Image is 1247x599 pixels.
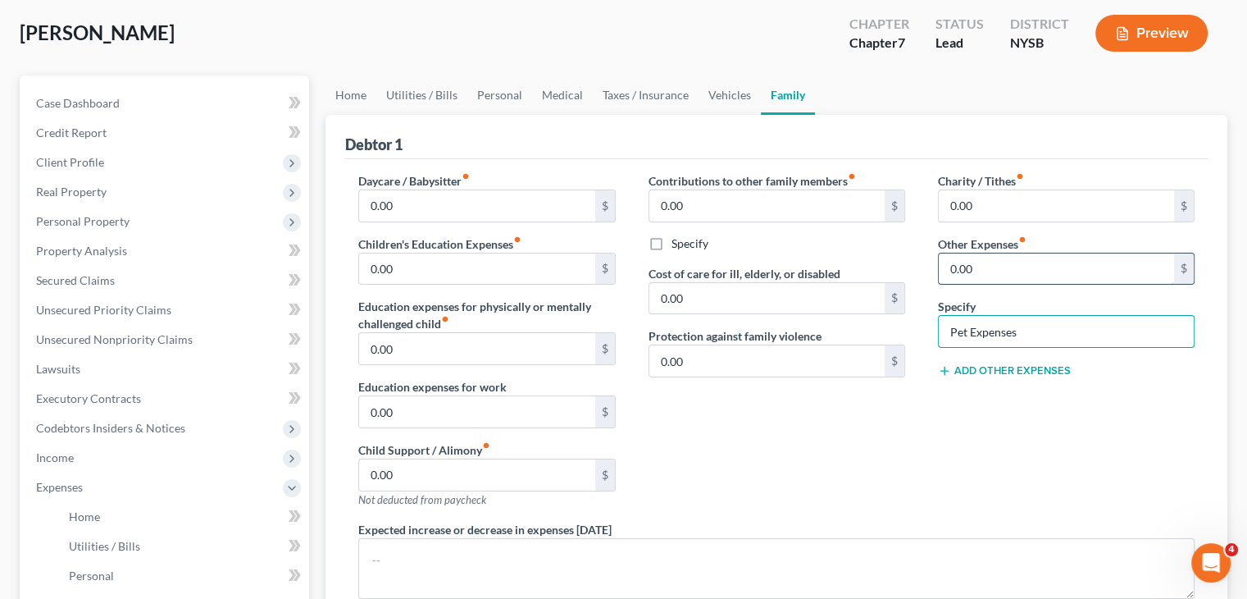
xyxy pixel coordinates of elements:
[23,236,309,266] a: Property Analysis
[671,235,708,252] label: Specify
[699,75,761,115] a: Vehicles
[358,378,507,396] label: Education expenses for work
[1018,235,1026,244] i: fiber_manual_record
[441,315,449,323] i: fiber_manual_record
[36,332,193,346] span: Unsecured Nonpriority Claims
[595,190,615,222] div: $
[649,172,856,190] label: Contributions to other family members
[23,354,309,384] a: Lawsuits
[23,384,309,414] a: Executory Contracts
[358,235,521,253] label: Children's Education Expenses
[36,421,185,435] span: Codebtors Insiders & Notices
[513,235,521,244] i: fiber_manual_record
[938,172,1024,190] label: Charity / Tithes
[36,391,141,405] span: Executory Contracts
[935,34,984,53] div: Lead
[325,75,376,115] a: Home
[939,254,1174,285] input: --
[23,118,309,148] a: Credit Report
[849,15,909,34] div: Chapter
[23,266,309,295] a: Secured Claims
[1174,190,1194,222] div: $
[595,396,615,428] div: $
[358,441,490,459] label: Child Support / Alimony
[1174,254,1194,285] div: $
[1010,15,1069,34] div: District
[593,75,699,115] a: Taxes / Insurance
[69,510,100,524] span: Home
[56,532,309,561] a: Utilities / Bills
[56,502,309,532] a: Home
[938,298,976,315] label: Specify
[36,303,171,317] span: Unsecured Priority Claims
[649,327,821,345] label: Protection against family violence
[36,126,107,139] span: Credit Report
[595,460,615,491] div: $
[36,96,120,110] span: Case Dashboard
[36,450,74,464] span: Income
[595,254,615,285] div: $
[358,172,470,190] label: Daycare / Babysitter
[898,34,905,50] span: 7
[462,172,470,181] i: fiber_manual_record
[69,569,114,583] span: Personal
[36,362,80,376] span: Lawsuits
[36,273,115,287] span: Secured Claims
[376,75,467,115] a: Utilities / Bills
[36,244,127,258] span: Property Analysis
[849,34,909,53] div: Chapter
[595,333,615,364] div: $
[649,283,885,314] input: --
[359,190,594,222] input: --
[1191,543,1231,583] iframe: Intercom live chat
[1016,172,1024,181] i: fiber_manual_record
[358,493,486,506] span: Not deducted from paycheck
[36,214,130,228] span: Personal Property
[482,441,490,450] i: fiber_manual_record
[20,21,175,44] span: [PERSON_NAME]
[939,190,1174,222] input: --
[1010,34,1069,53] div: NYSB
[23,89,309,118] a: Case Dashboard
[345,135,403,154] div: Debtor 1
[649,190,885,222] input: --
[938,364,1071,377] button: Add Other Expenses
[848,172,856,181] i: fiber_manual_record
[649,345,885,377] input: --
[36,480,83,494] span: Expenses
[359,460,594,491] input: --
[649,265,840,282] label: Cost of care for ill, elderly, or disabled
[885,345,904,377] div: $
[939,316,1194,347] input: Specify...
[358,521,612,538] label: Expected increase or decrease in expenses [DATE]
[23,325,309,354] a: Unsecured Nonpriority Claims
[467,75,532,115] a: Personal
[36,185,107,199] span: Real Property
[532,75,593,115] a: Medical
[56,561,309,591] a: Personal
[358,298,615,332] label: Education expenses for physically or mentally challenged child
[938,235,1026,253] label: Other Expenses
[359,396,594,428] input: --
[1095,15,1208,52] button: Preview
[69,539,140,553] span: Utilities / Bills
[885,190,904,222] div: $
[885,283,904,314] div: $
[36,155,104,169] span: Client Profile
[761,75,815,115] a: Family
[359,254,594,285] input: --
[359,333,594,364] input: --
[935,15,984,34] div: Status
[1225,543,1238,556] span: 4
[23,295,309,325] a: Unsecured Priority Claims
